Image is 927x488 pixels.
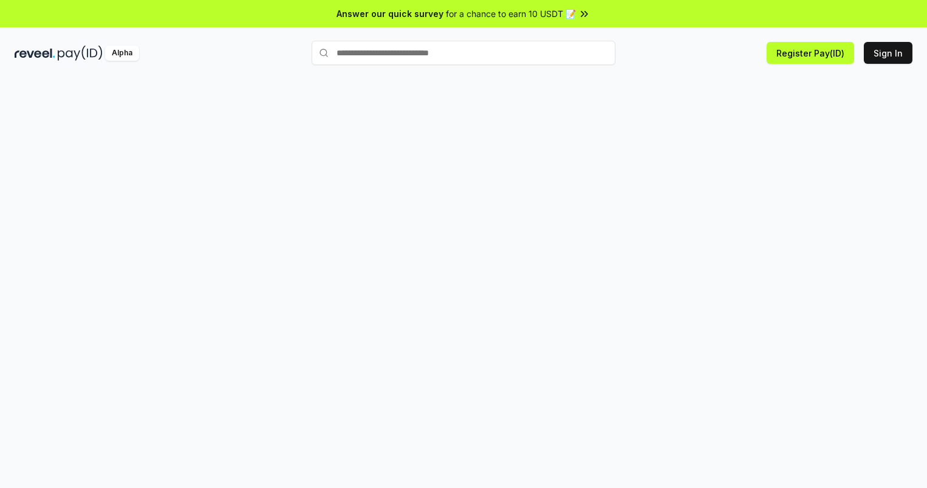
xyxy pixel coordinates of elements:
[864,42,912,64] button: Sign In
[446,7,576,20] span: for a chance to earn 10 USDT 📝
[15,46,55,61] img: reveel_dark
[105,46,139,61] div: Alpha
[337,7,443,20] span: Answer our quick survey
[58,46,103,61] img: pay_id
[767,42,854,64] button: Register Pay(ID)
